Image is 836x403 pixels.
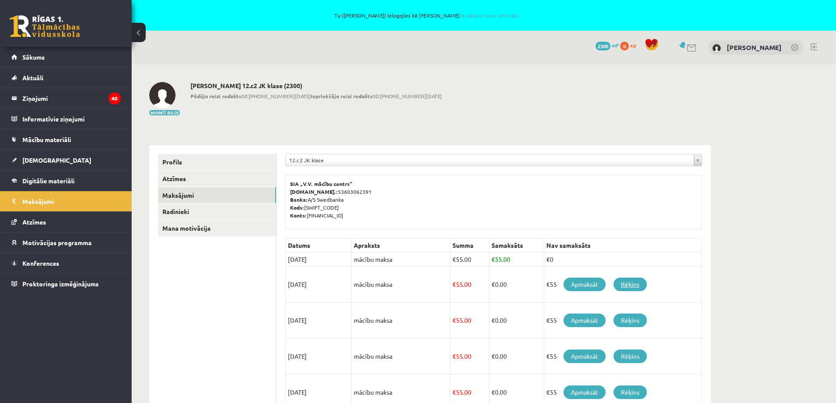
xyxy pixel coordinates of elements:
[22,74,43,82] span: Aktuāli
[11,212,121,232] a: Atzīmes
[620,42,640,49] a: 0 xp
[563,350,606,363] a: Apmaksāt
[158,154,276,170] a: Profils
[11,150,121,170] a: [DEMOGRAPHIC_DATA]
[286,253,352,267] td: [DATE]
[612,42,619,49] span: mP
[22,218,46,226] span: Atzīmes
[11,47,121,67] a: Sākums
[492,388,495,396] span: €
[630,42,636,49] span: xp
[11,109,121,129] a: Informatīvie ziņojumi
[614,385,647,399] a: Rēķins
[101,13,753,18] span: Tu ([PERSON_NAME]) ielogojies kā [PERSON_NAME]
[620,42,629,50] span: 0
[489,339,544,374] td: 0.00
[22,109,121,129] legend: Informatīvie ziņojumi
[290,188,338,195] b: [DOMAIN_NAME].:
[11,191,121,211] a: Maksājumi
[22,280,99,288] span: Proktoringa izmēģinājums
[489,303,544,339] td: 0.00
[544,239,702,253] th: Nav samaksāts
[563,385,606,399] a: Apmaksāt
[614,350,647,363] a: Rēķins
[158,220,276,236] a: Mana motivācija
[22,239,92,246] span: Motivācijas programma
[544,303,702,339] td: €55
[11,68,121,88] a: Aktuāli
[563,314,606,327] a: Apmaksāt
[452,388,456,396] span: €
[452,255,456,263] span: €
[352,339,450,374] td: mācību maksa
[544,267,702,303] td: €55
[286,239,352,253] th: Datums
[286,303,352,339] td: [DATE]
[544,339,702,374] td: €55
[596,42,610,50] span: 2300
[563,278,606,291] a: Apmaksāt
[459,12,519,19] a: Atpakaļ uz savu lietotāju
[492,316,495,324] span: €
[352,253,450,267] td: mācību maksa
[158,187,276,203] a: Maksājumi
[492,280,495,288] span: €
[452,280,456,288] span: €
[290,212,307,219] b: Konts:
[452,352,456,360] span: €
[11,232,121,253] a: Motivācijas programma
[614,314,647,327] a: Rēķins
[712,44,721,53] img: Kristīne Ozola
[450,253,489,267] td: 55.00
[158,171,276,187] a: Atzīmes
[290,196,308,203] b: Banka:
[11,88,121,108] a: Ziņojumi40
[452,316,456,324] span: €
[614,278,647,291] a: Rēķins
[11,129,121,150] a: Mācību materiāli
[489,239,544,253] th: Samaksāts
[108,93,121,104] i: 40
[450,339,489,374] td: 55.00
[149,110,180,115] button: Mainīt bildi
[489,253,544,267] td: 55.00
[11,171,121,191] a: Digitālie materiāli
[22,88,121,108] legend: Ziņojumi
[290,180,353,187] b: SIA „V.V. mācību centrs”
[286,267,352,303] td: [DATE]
[22,53,45,61] span: Sākums
[290,204,304,211] b: Kods:
[10,15,80,37] a: Rīgas 1. Tālmācības vidusskola
[450,267,489,303] td: 55.00
[190,93,241,100] b: Pēdējo reizi redzēts
[352,303,450,339] td: mācību maksa
[290,180,697,219] p: 53603062391 A/S Swedbanka [SWIFT_CODE] [FINANCIAL_ID]
[450,239,489,253] th: Summa
[22,177,75,185] span: Digitālie materiāli
[489,267,544,303] td: 0.00
[158,203,276,220] a: Radinieki
[596,42,619,49] a: 2300 mP
[311,93,373,100] b: Iepriekšējo reizi redzēts
[352,267,450,303] td: mācību maksa
[11,253,121,273] a: Konferences
[22,259,59,267] span: Konferences
[727,43,782,52] a: [PERSON_NAME]
[22,191,121,211] legend: Maksājumi
[492,352,495,360] span: €
[190,82,442,89] h2: [PERSON_NAME] 12.c2 JK klase (2300)
[190,92,442,100] span: 00:[PHONE_NUMBER][DATE] 00:[PHONE_NUMBER][DATE]
[11,274,121,294] a: Proktoringa izmēģinājums
[22,156,91,164] span: [DEMOGRAPHIC_DATA]
[286,154,702,166] a: 12.c2 JK klase
[22,136,71,143] span: Mācību materiāli
[544,253,702,267] td: €0
[289,154,690,166] span: 12.c2 JK klase
[352,239,450,253] th: Apraksts
[286,339,352,374] td: [DATE]
[450,303,489,339] td: 55.00
[492,255,495,263] span: €
[149,82,176,108] img: Kristīne Ozola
